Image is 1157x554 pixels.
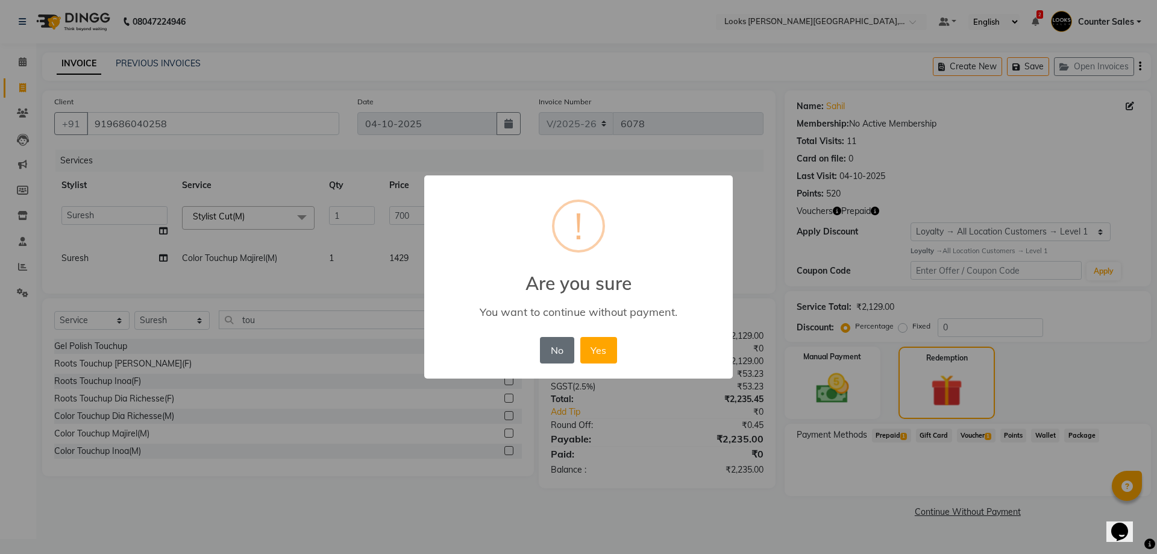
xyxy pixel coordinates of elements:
[1106,506,1145,542] iframe: chat widget
[574,202,583,250] div: !
[424,258,733,294] h2: Are you sure
[442,305,715,319] div: You want to continue without payment.
[580,337,617,364] button: Yes
[540,337,574,364] button: No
